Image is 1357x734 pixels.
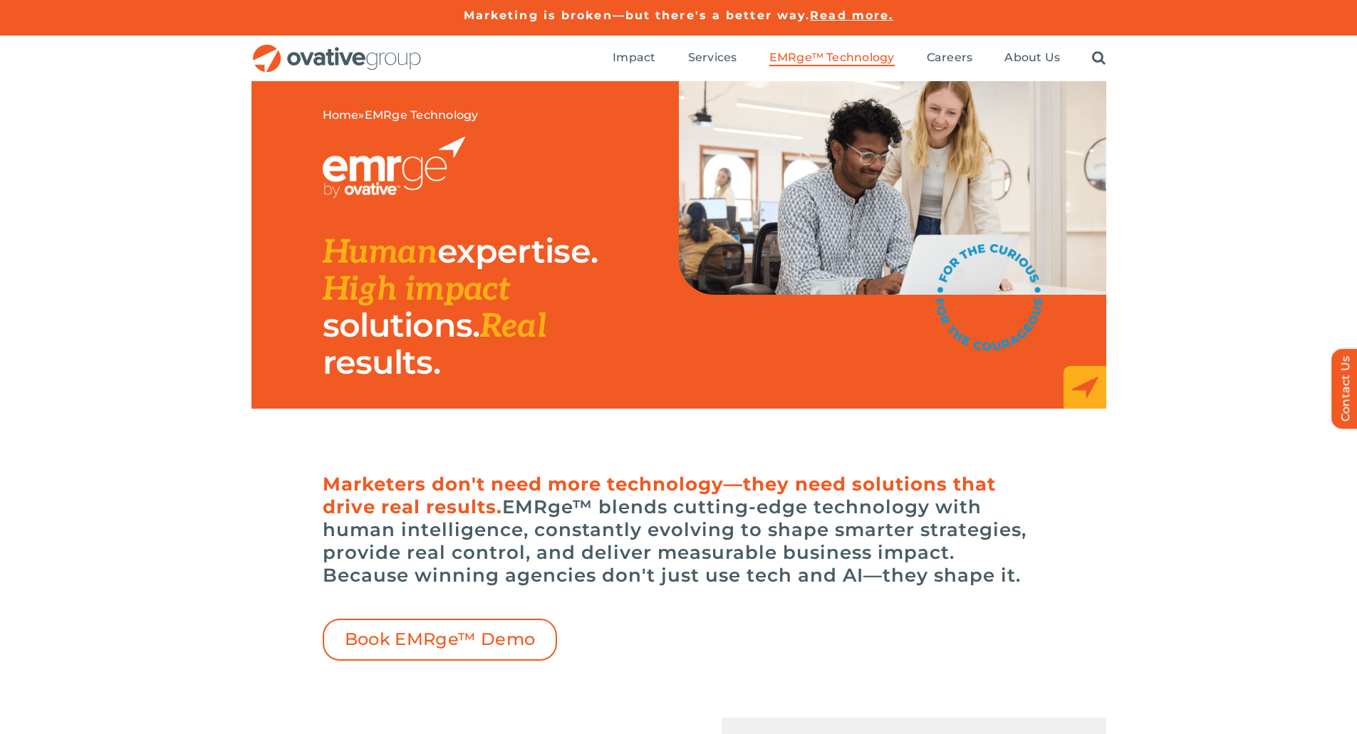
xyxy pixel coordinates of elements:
[613,36,1106,81] nav: Menu
[323,619,558,661] a: Book EMRge™ Demo
[688,51,737,65] span: Services
[927,51,973,65] span: Careers
[769,51,895,65] span: EMRge™ Technology
[323,305,480,345] span: solutions.
[323,473,996,518] span: Marketers don't need more technology—they need solutions that drive real results.
[365,108,479,122] span: EMRge Technology
[769,51,895,66] a: EMRge™ Technology
[679,81,1106,295] img: EMRge Landing Page Header Image
[480,307,546,347] span: Real
[613,51,655,66] a: Impact
[323,108,359,122] a: Home
[810,9,893,22] a: Read more.
[323,233,438,273] span: Human
[323,473,1035,587] h6: EMRge™ blends cutting-edge technology with human intelligence, constantly evolving to shape smart...
[323,342,440,382] span: results.
[251,43,422,56] a: OG_Full_horizontal_RGB
[613,51,655,65] span: Impact
[927,51,973,66] a: Careers
[1004,51,1060,65] span: About Us
[688,51,737,66] a: Services
[464,9,811,22] a: Marketing is broken—but there's a better way.
[1064,366,1106,409] img: EMRge_HomePage_Elements_Arrow Box
[1092,51,1106,66] a: Search
[437,231,598,271] span: expertise.
[323,270,510,310] span: High impact
[1004,51,1060,66] a: About Us
[323,108,479,122] span: »
[323,137,465,198] img: EMRGE_RGB_wht
[345,629,536,650] span: Book EMRge™ Demo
